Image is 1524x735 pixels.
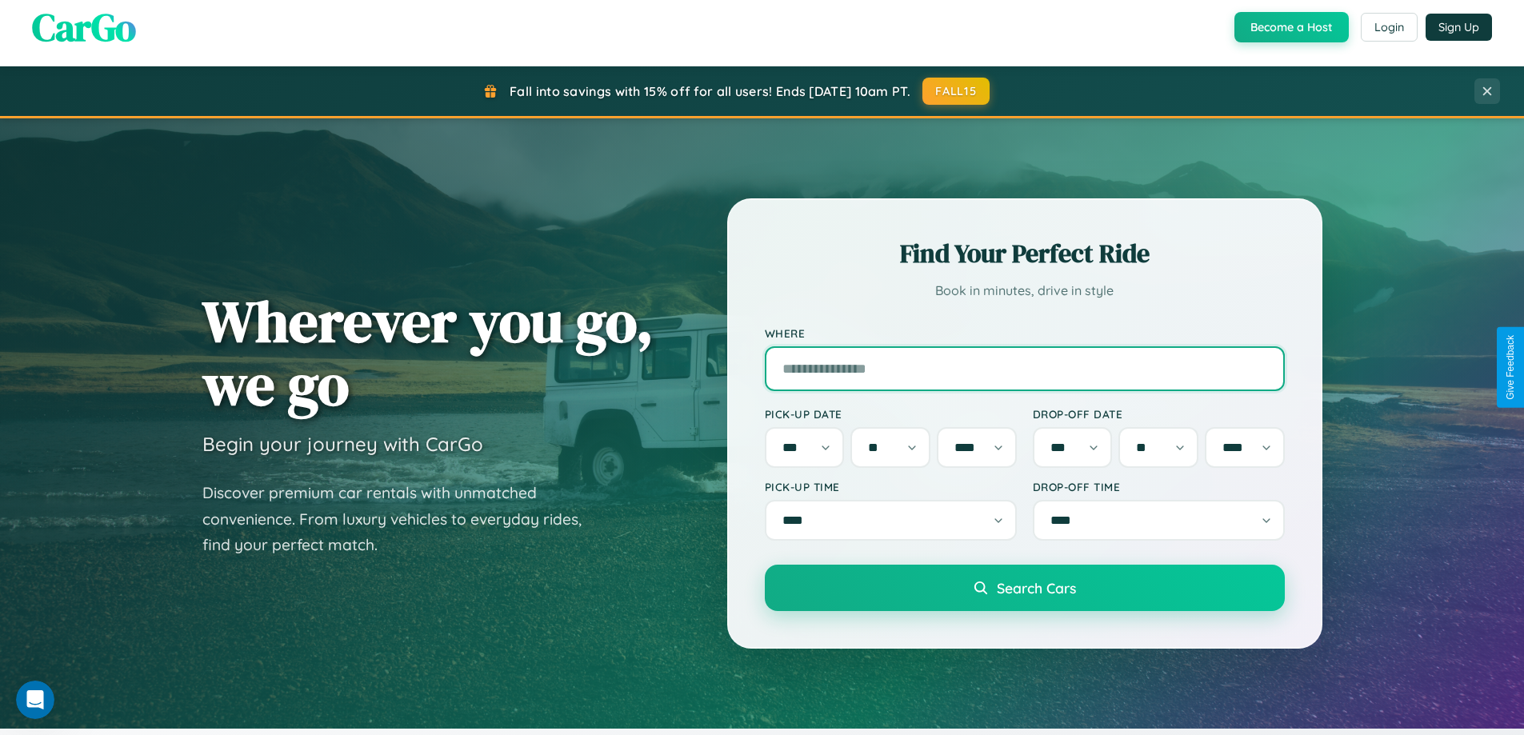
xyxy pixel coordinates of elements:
button: Become a Host [1234,12,1349,42]
h3: Begin your journey with CarGo [202,432,483,456]
button: Sign Up [1426,14,1492,41]
span: Search Cars [997,579,1076,597]
label: Drop-off Date [1033,407,1285,421]
label: Where [765,326,1285,340]
label: Pick-up Time [765,480,1017,493]
iframe: Intercom live chat [16,681,54,719]
span: CarGo [32,1,136,54]
div: Give Feedback [1505,335,1516,400]
button: FALL15 [922,78,990,105]
h1: Wherever you go, we go [202,290,654,416]
label: Drop-off Time [1033,480,1285,493]
h2: Find Your Perfect Ride [765,236,1285,271]
p: Discover premium car rentals with unmatched convenience. From luxury vehicles to everyday rides, ... [202,480,602,558]
button: Search Cars [765,565,1285,611]
span: Fall into savings with 15% off for all users! Ends [DATE] 10am PT. [510,83,910,99]
button: Login [1361,13,1418,42]
p: Book in minutes, drive in style [765,279,1285,302]
label: Pick-up Date [765,407,1017,421]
